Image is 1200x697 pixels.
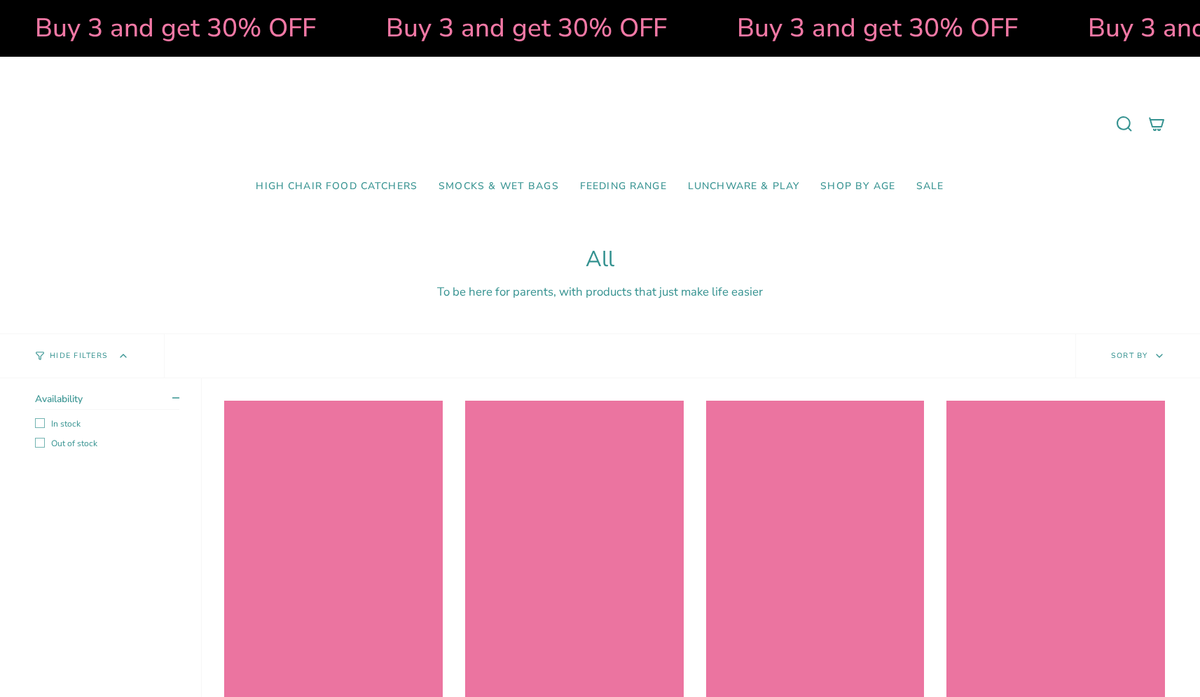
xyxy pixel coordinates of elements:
h1: All [35,247,1165,272]
strong: Buy 3 and get 30% OFF [376,11,657,46]
label: Out of stock [35,438,179,449]
span: Smocks & Wet Bags [439,181,559,193]
a: Feeding Range [570,170,677,203]
a: High Chair Food Catchers [245,170,428,203]
span: Shop by Age [820,181,895,193]
span: SALE [916,181,944,193]
summary: Availability [35,392,179,410]
span: Lunchware & Play [688,181,799,193]
span: Sort by [1111,350,1148,361]
span: To be here for parents, with products that just make life easier [437,284,763,300]
label: In stock [35,418,179,429]
span: Feeding Range [580,181,667,193]
a: Lunchware & Play [677,170,810,203]
a: Mumma’s Little Helpers [479,78,721,170]
span: Availability [35,392,83,406]
strong: Buy 3 and get 30% OFF [25,11,306,46]
a: Smocks & Wet Bags [428,170,570,203]
span: Hide Filters [50,352,108,360]
a: SALE [906,170,955,203]
span: High Chair Food Catchers [256,181,418,193]
strong: Buy 3 and get 30% OFF [727,11,1008,46]
button: Sort by [1075,334,1200,378]
a: Shop by Age [810,170,906,203]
